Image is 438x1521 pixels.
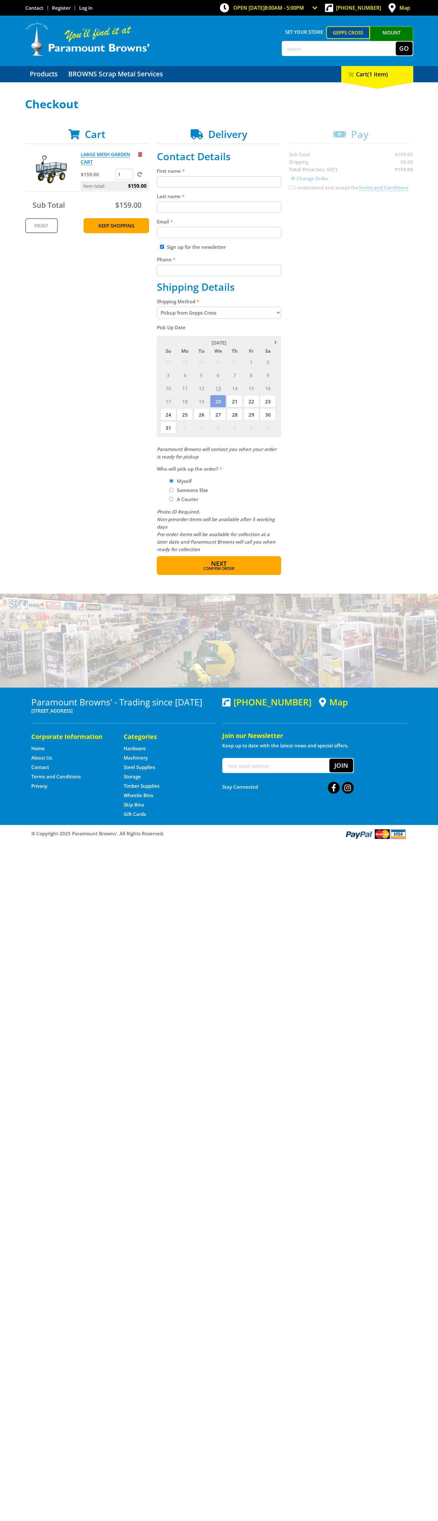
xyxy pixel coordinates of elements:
[329,759,353,772] button: Join
[177,356,193,368] span: 28
[157,265,281,276] input: Please enter your telephone number.
[85,127,106,141] span: Cart
[260,369,276,381] span: 9
[31,707,216,714] p: [STREET_ADDRESS]
[282,26,327,38] span: Set your store
[260,421,276,434] span: 6
[124,792,153,799] a: Go to the Wheelie Bins page
[124,783,159,789] a: Go to the Timber Supplies page
[227,356,243,368] span: 31
[84,218,149,233] a: Keep Shopping
[157,227,281,238] input: Please enter your email address.
[81,171,114,178] p: $159.00
[243,421,259,434] span: 5
[233,4,304,11] span: OPEN [DATE]
[223,759,329,772] input: Your email address
[115,200,142,210] span: $159.00
[175,485,210,495] label: Someone Else
[208,127,247,141] span: Delivery
[124,811,146,817] a: Go to the Gift Cards page
[31,783,47,789] a: Go to the Privacy page
[31,732,111,741] h5: Corporate Information
[25,828,413,840] div: ® Copyright 2025 Paramount Browns'. All Rights Reserved.
[160,395,176,407] span: 17
[157,167,281,175] label: First name
[157,446,276,460] em: Paramount Browns will contact you when your order is ready for pickup
[124,773,141,780] a: Go to the Storage page
[260,347,276,355] span: Sa
[157,307,281,319] select: Please select a shipping method.
[81,181,149,191] p: Item total:
[25,218,58,233] a: Print
[138,151,142,157] a: Remove from cart
[396,42,413,55] button: Go
[157,324,281,331] label: Pick Up Date
[124,755,148,761] a: Go to the Machinery page
[31,745,45,752] a: Go to the Home page
[81,151,130,165] a: LARGE MESH GARDEN CART
[341,66,413,82] div: Cart
[260,382,276,394] span: 16
[64,66,167,82] a: Go to the BROWNS Scrap Metal Services page
[265,4,304,11] span: 8:00am - 5:00pm
[169,479,173,483] input: Please select who will pick up the order.
[25,66,62,82] a: Go to the Products page
[193,421,209,434] span: 2
[344,828,407,840] img: PayPal, Mastercard, Visa accepted
[157,176,281,187] input: Please enter your first name.
[25,5,43,11] a: Go to the Contact page
[210,347,226,355] span: We
[193,382,209,394] span: 12
[157,192,281,200] label: Last name
[79,5,93,11] a: Log in
[227,382,243,394] span: 14
[193,369,209,381] span: 5
[370,26,413,50] a: Mount [PERSON_NAME]
[210,395,226,407] span: 20
[157,465,281,473] label: Who will pick up the order?
[31,764,49,771] a: Go to the Contact page
[175,494,200,504] label: A Courier
[175,476,194,486] label: Myself
[160,347,176,355] span: Su
[177,382,193,394] span: 11
[222,697,312,707] div: [PHONE_NUMBER]
[157,298,281,305] label: Shipping Method
[157,256,281,263] label: Phone
[243,408,259,421] span: 29
[212,340,226,346] span: [DATE]
[243,347,259,355] span: Fr
[210,421,226,434] span: 3
[160,382,176,394] span: 10
[282,42,396,55] input: Search
[169,497,173,501] input: Please select who will pick up the order.
[160,369,176,381] span: 3
[160,408,176,421] span: 24
[177,395,193,407] span: 18
[169,488,173,492] input: Please select who will pick up the order.
[326,26,370,39] a: Gepps Cross
[128,181,147,191] span: $159.00
[167,244,226,250] label: Sign up for the newsletter
[227,408,243,421] span: 28
[210,356,226,368] span: 30
[177,421,193,434] span: 1
[25,98,413,110] h1: Checkout
[157,556,281,575] button: Next Confirm order
[157,218,281,225] label: Email
[33,200,65,210] span: Sub Total
[211,559,227,568] span: Next
[160,356,176,368] span: 27
[124,764,155,771] a: Go to the Steel Supplies page
[177,369,193,381] span: 4
[193,347,209,355] span: Tu
[210,382,226,394] span: 13
[193,395,209,407] span: 19
[227,395,243,407] span: 21
[243,356,259,368] span: 1
[124,732,204,741] h5: Categories
[260,356,276,368] span: 2
[157,151,281,162] h2: Contact Details
[31,773,81,780] a: Go to the Terms and Conditions page
[31,697,216,707] h3: Paramount Browns' - Trading since [DATE]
